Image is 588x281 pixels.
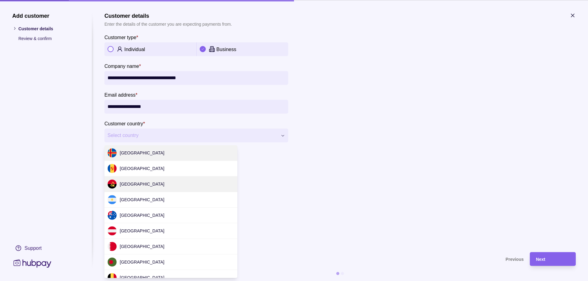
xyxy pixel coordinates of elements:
[120,228,164,233] span: [GEOGRAPHIC_DATA]
[120,197,164,202] span: [GEOGRAPHIC_DATA]
[107,195,117,204] img: ar
[120,213,164,218] span: [GEOGRAPHIC_DATA]
[120,275,164,280] span: [GEOGRAPHIC_DATA]
[107,257,117,267] img: bd
[107,179,117,189] img: ao
[120,260,164,264] span: [GEOGRAPHIC_DATA]
[107,211,117,220] img: au
[120,182,164,187] span: [GEOGRAPHIC_DATA]
[107,148,117,157] img: ax
[107,164,117,173] img: ad
[107,226,117,235] img: at
[120,166,164,171] span: [GEOGRAPHIC_DATA]
[120,244,164,249] span: [GEOGRAPHIC_DATA]
[107,242,117,251] img: bh
[120,150,164,155] span: [GEOGRAPHIC_DATA]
